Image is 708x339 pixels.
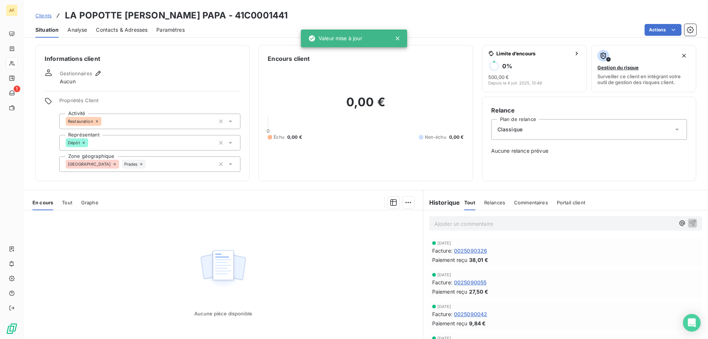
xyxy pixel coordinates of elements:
h6: Informations client [45,54,240,63]
div: Valeur mise à jour [308,32,362,45]
img: Logo LeanPay [6,323,18,335]
span: Gestionnaires [60,70,92,76]
span: Clients [35,13,52,18]
span: [DATE] [437,273,451,277]
span: Tout [464,200,475,205]
span: Aucun [60,78,76,85]
span: Facture : [432,279,452,286]
span: 500,00 € [488,74,509,80]
span: Facture : [432,310,452,318]
span: Surveiller ce client en intégrant votre outil de gestion des risques client. [597,73,690,85]
button: Limite d’encours0%500,00 €Depuis le 4 juil. 2025, 13:48 [482,45,587,92]
h6: Encours client [268,54,310,63]
img: Empty state [199,246,247,292]
span: En cours [32,200,53,205]
span: Relances [484,200,505,205]
span: 1 [14,86,20,92]
span: Situation [35,26,59,34]
span: 0,00 € [287,134,302,141]
span: Gestion du risque [597,65,639,70]
span: 0025090326 [454,247,487,255]
a: Clients [35,12,52,19]
div: AF [6,4,18,16]
button: Actions [645,24,681,36]
span: Classique [497,126,523,133]
button: Gestion du risqueSurveiller ce client en intégrant votre outil de gestion des risques client. [591,45,696,92]
span: Restauration [68,119,93,124]
span: 0025090055 [454,279,487,286]
span: Contacts & Adresses [96,26,147,34]
span: Tout [62,200,72,205]
span: 0,00 € [449,134,464,141]
span: Dépôt [68,141,80,145]
span: [GEOGRAPHIC_DATA] [68,162,111,166]
span: Prades [124,162,138,166]
span: 0025090042 [454,310,487,318]
input: Ajouter une valeur [146,161,152,167]
h6: 0 % [502,62,512,70]
h6: Relance [491,106,687,115]
span: Commentaires [514,200,548,205]
span: Graphe [81,200,98,205]
span: Limite d’encours [496,51,571,56]
div: Open Intercom Messenger [683,314,701,332]
input: Ajouter une valeur [88,139,94,146]
span: Depuis le 4 juil. 2025, 13:48 [488,81,542,85]
span: Paiement reçu [432,288,468,295]
span: Propriétés Client [59,97,240,108]
h3: LA POPOTTE [PERSON_NAME] PAPA - 41C0001441 [65,9,288,22]
span: Portail client [557,200,585,205]
h6: Historique [423,198,460,207]
span: 0 [267,128,270,134]
span: Échu [274,134,284,141]
span: Facture : [432,247,452,255]
span: Paiement reçu [432,319,468,327]
span: 27,50 € [469,288,488,295]
span: 38,01 € [469,256,488,264]
span: Analyse [67,26,87,34]
span: Non-échu [425,134,446,141]
span: Aucune pièce disponible [194,311,252,316]
span: 9,84 € [469,319,486,327]
span: Aucune relance prévue [491,147,687,155]
input: Ajouter une valeur [101,118,107,125]
h2: 0,00 € [268,95,464,117]
span: Paramètres [156,26,185,34]
span: Paiement reçu [432,256,468,264]
span: [DATE] [437,304,451,309]
span: [DATE] [437,241,451,245]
